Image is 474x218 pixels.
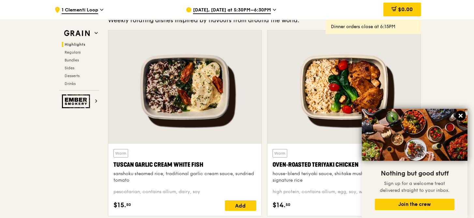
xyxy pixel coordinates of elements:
[381,170,449,177] span: Nothing but good stuff
[113,200,126,210] span: $15.
[65,74,80,78] span: Desserts
[273,200,286,210] span: $14.
[193,7,271,14] span: [DATE], [DATE] at 5:30PM–6:30PM
[113,189,256,195] div: pescatarian, contains allium, dairy, soy
[362,109,467,161] img: DSC07876-Edit02-Large.jpeg
[273,189,415,195] div: high protein, contains allium, egg, soy, wheat
[455,110,466,121] button: Close
[62,94,92,108] img: Ember Smokery web logo
[273,149,287,158] div: Warm
[113,171,256,184] div: sanshoku steamed rice, traditional garlic cream sauce, sundried tomato
[65,66,74,70] span: Sides
[398,6,413,12] span: $0.00
[65,58,79,62] span: Bundles
[108,16,421,25] div: Weekly rotating dishes inspired by flavours from around the world.
[273,160,415,169] div: Oven‑Roasted Teriyaki Chicken
[273,171,415,184] div: house-blend teriyaki sauce, shiitake mushroom, bok choy, tossed signature rice
[286,202,290,207] span: 50
[375,199,454,210] button: Join the crew
[331,24,416,30] div: Dinner orders close at 6:15PM
[113,149,128,158] div: Warm
[126,202,131,207] span: 50
[62,27,92,39] img: Grain web logo
[113,160,256,169] div: Tuscan Garlic Cream White Fish
[65,81,76,86] span: Drinks
[65,50,81,55] span: Regulars
[225,200,256,211] div: Add
[65,42,85,47] span: Highlights
[380,181,450,193] span: Sign up for a welcome treat delivered straight to your inbox.
[62,7,98,14] span: 1 Clementi Loop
